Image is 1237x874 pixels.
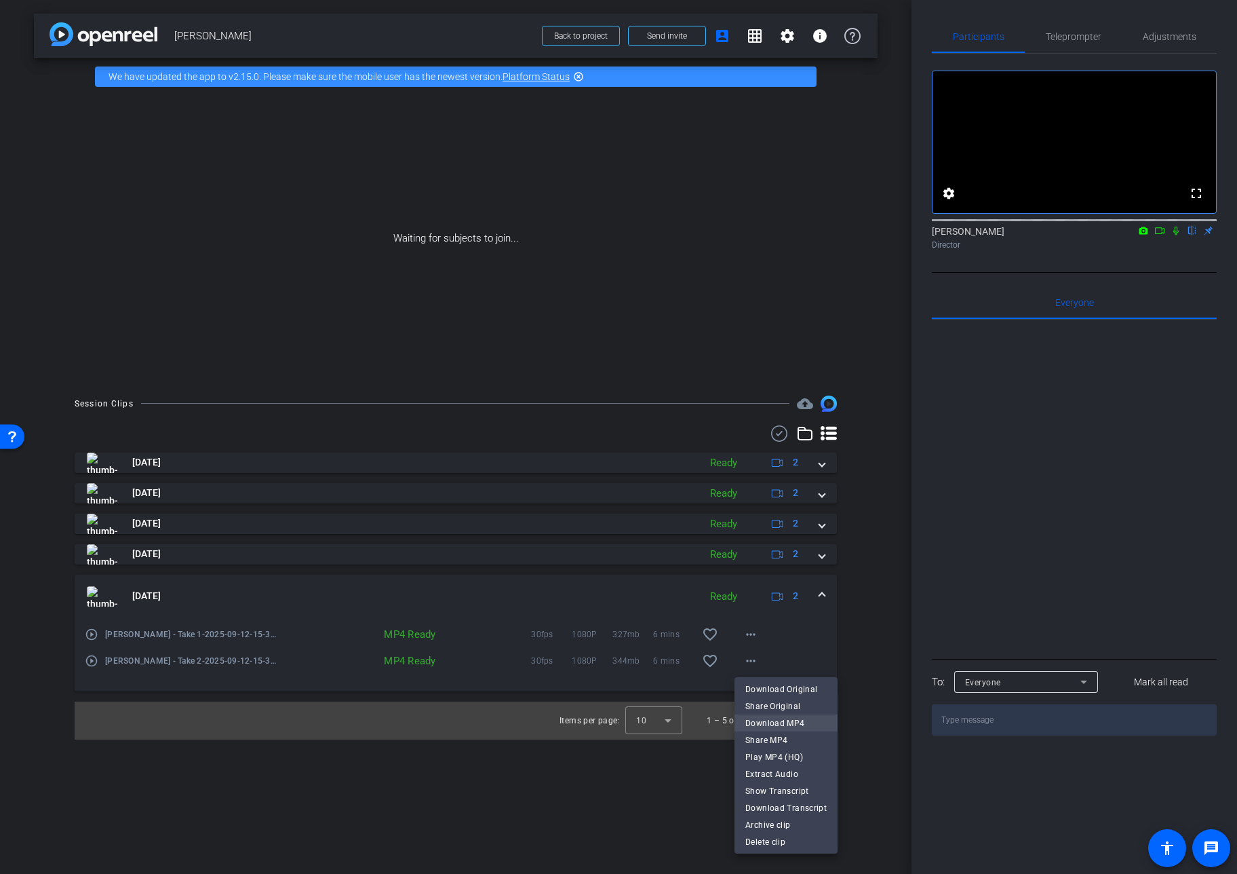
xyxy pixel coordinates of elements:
[745,698,827,715] span: Share Original
[745,766,827,782] span: Extract Audio
[745,732,827,748] span: Share MP4
[745,817,827,833] span: Archive clip
[745,783,827,799] span: Show Transcript
[745,715,827,731] span: Download MP4
[745,834,827,850] span: Delete clip
[745,800,827,816] span: Download Transcript
[745,681,827,698] span: Download Original
[745,749,827,765] span: Play MP4 (HQ)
